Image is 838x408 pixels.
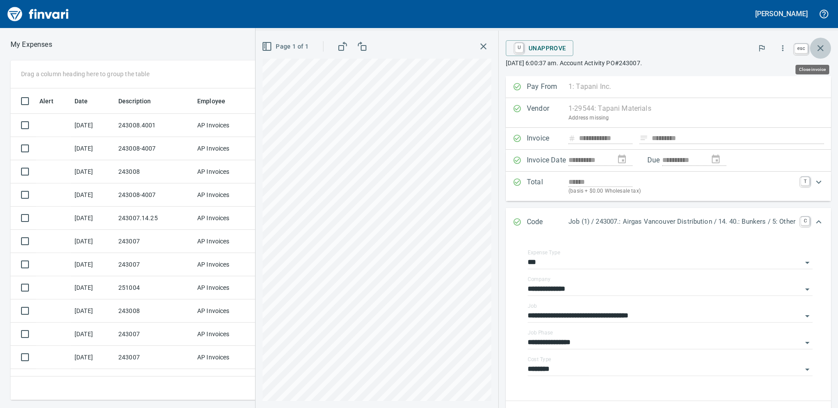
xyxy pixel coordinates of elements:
td: [DATE] [71,207,115,230]
div: Expand [506,208,831,237]
button: Open [801,310,813,322]
td: 243007 [115,346,194,369]
td: AP Invoices [194,299,259,323]
span: Unapprove [513,41,566,56]
td: 243007 [115,253,194,276]
p: Code [527,217,568,228]
span: Description [118,96,151,106]
p: (basis + $0.00 Wholesale tax) [568,187,795,196]
span: Alert [39,96,53,106]
button: Page 1 of 1 [260,39,312,55]
td: 243008-4007 [115,137,194,160]
p: Total [527,177,568,196]
span: Employee [197,96,225,106]
td: [DATE] [71,253,115,276]
td: [DATE] [71,346,115,369]
td: AP Invoices [194,346,259,369]
td: AP Invoices [194,183,259,207]
td: AP Invoices [194,207,259,230]
p: My Expenses [11,39,52,50]
nav: breadcrumb [11,39,52,50]
span: Description [118,96,163,106]
td: [DATE] [71,299,115,323]
label: Company [528,277,550,282]
label: Cost Type [528,357,551,362]
td: [DATE] [71,137,115,160]
td: AP Invoices [194,230,259,253]
td: 243007.14.25 [115,207,194,230]
td: 251004 [115,276,194,299]
a: esc [795,44,808,53]
td: 243007 [115,323,194,346]
span: Date [75,96,99,106]
img: Finvari [5,4,71,25]
a: U [515,43,523,53]
button: [PERSON_NAME] [753,7,810,21]
td: [DATE] [71,183,115,207]
td: [DATE] [71,276,115,299]
span: Page 1 of 1 [263,41,309,52]
td: AP Invoices [194,114,259,137]
td: AP Invoices [194,160,259,183]
td: 243008 [115,160,194,183]
button: Open [801,283,813,295]
label: Job Phase [528,330,553,335]
a: T [801,177,810,186]
td: [DATE] [71,114,115,137]
td: AP Invoices [194,253,259,276]
p: Job (1) / 243007.: Airgas Vancouver Distribution / 14. 40.: Bunkers / 5: Other [568,217,795,227]
td: DUMP [115,369,194,392]
span: Date [75,96,88,106]
button: UUnapprove [506,40,573,56]
td: AP Invoices [194,369,259,392]
td: AP Invoices [194,276,259,299]
td: [DATE] [71,160,115,183]
label: Job [528,303,537,309]
button: Open [801,337,813,349]
button: Open [801,257,813,269]
td: [DATE] [71,323,115,346]
span: Alert [39,96,65,106]
td: [DATE] [71,230,115,253]
h5: [PERSON_NAME] [755,9,808,18]
td: [DATE] [71,369,115,392]
td: 243008 [115,299,194,323]
td: 243008-4007 [115,183,194,207]
td: 243008.4001 [115,114,194,137]
div: Expand [506,172,831,201]
td: 243007 [115,230,194,253]
label: Expense Type [528,250,560,255]
button: Open [801,363,813,376]
td: AP Invoices [194,137,259,160]
p: [DATE] 6:00:37 am. Account Activity PO#243007. [506,59,831,67]
td: AP Invoices [194,323,259,346]
span: Employee [197,96,237,106]
a: C [801,217,810,225]
p: Drag a column heading here to group the table [21,70,149,78]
